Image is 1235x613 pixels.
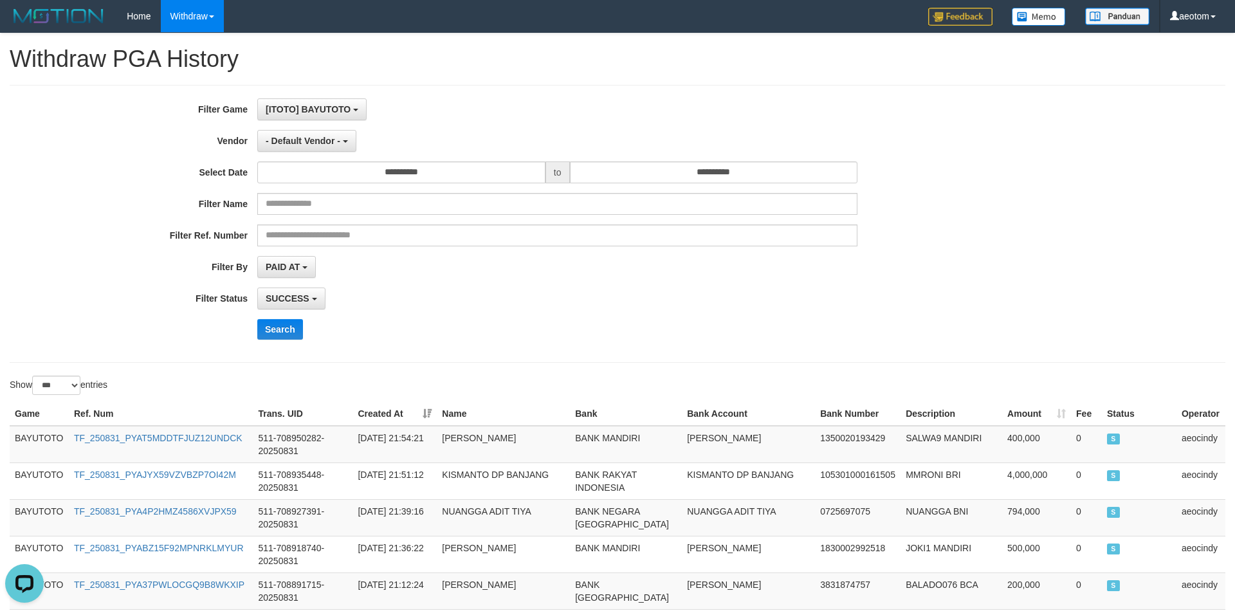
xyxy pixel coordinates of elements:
td: MMRONI BRI [901,462,1002,499]
td: 400,000 [1002,426,1071,463]
td: 3831874757 [815,572,901,609]
th: Bank Account [682,402,815,426]
td: aeocindy [1176,462,1225,499]
td: [DATE] 21:54:21 [352,426,437,463]
td: [PERSON_NAME] [437,426,570,463]
a: TF_250831_PYA37PWLOCGQ9B8WKXIP [74,580,244,590]
button: PAID AT [257,256,316,278]
th: Name [437,402,570,426]
td: 0725697075 [815,499,901,536]
td: [PERSON_NAME] [437,572,570,609]
span: SUCCESS [1107,544,1120,554]
th: Operator [1176,402,1225,426]
td: 511-708935448-20250831 [253,462,353,499]
td: BANK RAKYAT INDONESIA [570,462,682,499]
td: KISMANTO DP BANJANG [682,462,815,499]
td: BANK MANDIRI [570,426,682,463]
button: Open LiveChat chat widget [5,5,44,44]
th: Description [901,402,1002,426]
th: Bank Number [815,402,901,426]
td: [DATE] 21:51:12 [352,462,437,499]
td: 794,000 [1002,499,1071,536]
td: 4,000,000 [1002,462,1071,499]
span: [ITOTO] BAYUTOTO [266,104,351,114]
td: 0 [1071,536,1102,572]
button: SUCCESS [257,288,325,309]
label: Show entries [10,376,107,395]
td: BANK NEGARA [GEOGRAPHIC_DATA] [570,499,682,536]
td: [DATE] 21:12:24 [352,572,437,609]
td: BANK MANDIRI [570,536,682,572]
h1: Withdraw PGA History [10,46,1225,72]
select: Showentries [32,376,80,395]
td: 200,000 [1002,572,1071,609]
a: TF_250831_PYAT5MDDTFJUZ12UNDCK [74,433,242,443]
a: TF_250831_PYABZ15F92MPNRKLMYUR [74,543,244,553]
button: Search [257,319,303,340]
img: Feedback.jpg [928,8,993,26]
a: TF_250831_PYA4P2HMZ4586XVJPX59 [74,506,237,517]
th: Status [1102,402,1176,426]
td: JOKI1 MANDIRI [901,536,1002,572]
td: 1830002992518 [815,536,901,572]
td: BAYUTOTO [10,462,69,499]
span: to [545,161,570,183]
td: aeocindy [1176,499,1225,536]
th: Fee [1071,402,1102,426]
th: Game [10,402,69,426]
td: 511-708927391-20250831 [253,499,353,536]
td: 0 [1071,572,1102,609]
td: BANK [GEOGRAPHIC_DATA] [570,572,682,609]
td: [PERSON_NAME] [682,426,815,463]
td: 0 [1071,462,1102,499]
td: 0 [1071,426,1102,463]
td: aeocindy [1176,572,1225,609]
td: 511-708891715-20250831 [253,572,353,609]
button: [ITOTO] BAYUTOTO [257,98,367,120]
td: 511-708950282-20250831 [253,426,353,463]
td: [PERSON_NAME] [682,536,815,572]
td: aeocindy [1176,426,1225,463]
td: 500,000 [1002,536,1071,572]
td: BAYUTOTO [10,499,69,536]
td: NUANGGA ADIT TIYA [682,499,815,536]
th: Trans. UID [253,402,353,426]
td: 0 [1071,499,1102,536]
img: panduan.png [1085,8,1149,25]
th: Bank [570,402,682,426]
th: Amount: activate to sort column ascending [1002,402,1071,426]
td: 105301000161505 [815,462,901,499]
td: 511-708918740-20250831 [253,536,353,572]
span: SUCCESS [266,293,309,304]
td: NUANGGA BNI [901,499,1002,536]
td: NUANGGA ADIT TIYA [437,499,570,536]
a: TF_250831_PYAJYX59VZVBZP7OI42M [74,470,236,480]
td: aeocindy [1176,536,1225,572]
button: - Default Vendor - [257,130,356,152]
td: 1350020193429 [815,426,901,463]
span: SUCCESS [1107,434,1120,444]
td: KISMANTO DP BANJANG [437,462,570,499]
td: [PERSON_NAME] [437,536,570,572]
td: [PERSON_NAME] [682,572,815,609]
span: PAID AT [266,262,300,272]
td: BAYUTOTO [10,536,69,572]
td: SALWA9 MANDIRI [901,426,1002,463]
span: - Default Vendor - [266,136,340,146]
td: [DATE] 21:36:22 [352,536,437,572]
span: SUCCESS [1107,507,1120,518]
th: Created At: activate to sort column ascending [352,402,437,426]
img: Button%20Memo.svg [1012,8,1066,26]
span: SUCCESS [1107,580,1120,591]
td: [DATE] 21:39:16 [352,499,437,536]
span: SUCCESS [1107,470,1120,481]
img: MOTION_logo.png [10,6,107,26]
td: BAYUTOTO [10,426,69,463]
th: Ref. Num [69,402,253,426]
td: BALADO076 BCA [901,572,1002,609]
